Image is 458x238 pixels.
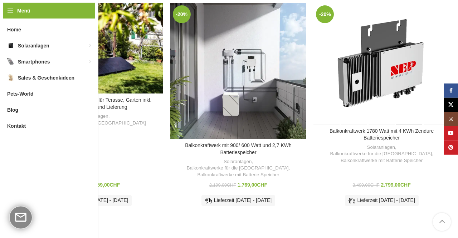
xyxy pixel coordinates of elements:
[7,87,34,100] span: Pets-World
[444,112,458,126] a: Instagram Social Link
[7,74,14,81] img: Sales & Geschenkideen
[345,195,419,206] div: Lieferzeit [DATE] - [DATE]
[7,103,18,116] span: Blog
[7,42,14,49] img: Solaranlagen
[316,5,334,23] span: -20%
[18,71,74,84] span: Sales & Geschenkideen
[367,144,395,151] a: Solaranlagen
[7,23,21,36] span: Home
[238,182,267,188] bdi: 1.769,00
[174,158,303,178] div: , ,
[201,195,275,206] div: Lieferzeit [DATE] - [DATE]
[313,3,450,124] a: Balkonkraftwerk 1780 Watt mit 4 KWh Zendure Batteriespeicher
[18,55,50,68] span: Smartphones
[7,120,26,132] span: Kontakt
[7,58,14,65] img: Smartphones
[187,165,289,172] a: Balkonkraftwerke für die [GEOGRAPHIC_DATA]
[257,182,267,188] span: CHF
[185,142,292,155] a: Balkonkraftwerk mit 900/ 600 Watt und 2,7 KWh Batteriespeicher
[444,98,458,112] a: X Social Link
[400,182,411,188] span: CHF
[444,83,458,98] a: Facebook Social Link
[353,183,380,188] bdi: 3.499,00
[17,7,30,15] span: Menü
[330,128,434,141] a: Balkonkraftwerk 1780 Watt mit 4 KWh Zendure Batteriespeicher
[94,182,120,188] bdi: 859,00
[197,172,279,178] a: Balkonkraftwerke mit Batterie Speicher
[170,3,307,139] a: Balkonkraftwerk mit 900/ 600 Watt und 2,7 KWh Batteriespeicher
[173,5,191,23] span: -20%
[370,183,380,188] span: CHF
[18,39,49,52] span: Solaranlagen
[110,182,120,188] span: CHF
[227,183,236,188] span: CHF
[444,141,458,155] a: Pinterest Social Link
[317,144,446,164] div: , ,
[224,158,252,165] a: Solaranlagen
[341,157,423,164] a: Balkonkraftwerke mit Batterie Speicher
[330,151,432,157] a: Balkonkraftwerke für die [GEOGRAPHIC_DATA]
[444,126,458,141] a: YouTube Social Link
[209,183,236,188] bdi: 2.199,00
[433,213,451,231] a: Scroll to top button
[381,182,410,188] bdi: 2.799,00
